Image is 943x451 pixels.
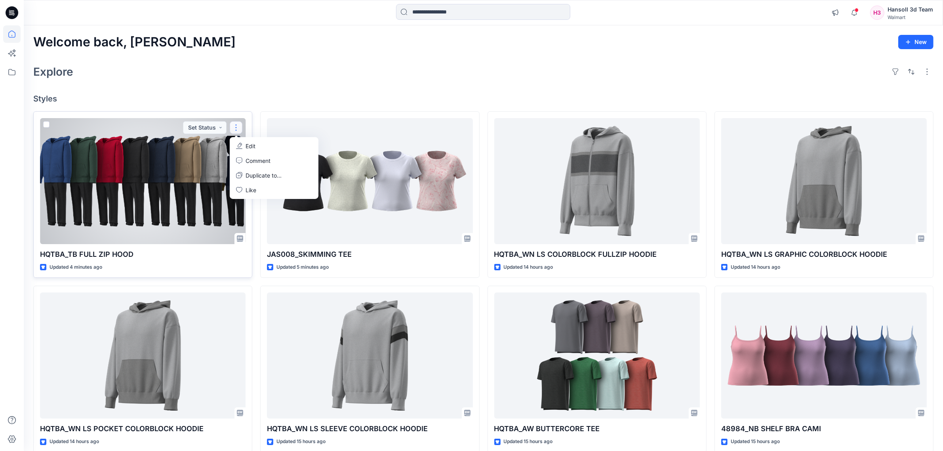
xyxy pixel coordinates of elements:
[40,249,246,260] p: HQTBA_TB FULL ZIP HOOD
[33,94,933,103] h4: Styles
[40,423,246,434] p: HQTBA_WN LS POCKET COLORBLOCK HOODIE
[40,118,246,244] a: HQTBA_TB FULL ZIP HOOD
[33,65,73,78] h2: Explore
[33,35,236,50] h2: Welcome back, [PERSON_NAME]
[494,292,700,419] a: HQTBA_AW BUTTERCORE TEE
[267,423,472,434] p: HQTBA_WN LS SLEEVE COLORBLOCK HOODIE
[870,6,884,20] div: H3
[231,139,317,153] a: Edit
[50,438,99,446] p: Updated 14 hours ago
[494,118,700,244] a: HQTBA_WN LS COLORBLOCK FULLZIP HOODIE
[276,438,326,446] p: Updated 15 hours ago
[898,35,933,49] button: New
[494,423,700,434] p: HQTBA_AW BUTTERCORE TEE
[267,292,472,419] a: HQTBA_WN LS SLEEVE COLORBLOCK HOODIE
[721,423,927,434] p: 48984_NB SHELF BRA CAMI
[721,118,927,244] a: HQTBA_WN LS GRAPHIC COLORBLOCK HOODIE
[267,249,472,260] p: JAS008_SKIMMING TEE
[504,263,553,271] p: Updated 14 hours ago
[888,14,933,20] div: Walmart
[276,263,329,271] p: Updated 5 minutes ago
[50,263,102,271] p: Updated 4 minutes ago
[731,263,780,271] p: Updated 14 hours ago
[888,5,933,14] div: Hansoll 3d Team
[246,171,282,180] p: Duplicate to...
[731,438,780,446] p: Updated 15 hours ago
[246,142,255,150] p: Edit
[40,292,246,419] a: HQTBA_WN LS POCKET COLORBLOCK HOODIE
[504,438,553,446] p: Updated 15 hours ago
[267,118,472,244] a: JAS008_SKIMMING TEE
[246,186,256,194] p: Like
[246,157,271,165] p: Comment
[721,249,927,260] p: HQTBA_WN LS GRAPHIC COLORBLOCK HOODIE
[721,292,927,419] a: 48984_NB SHELF BRA CAMI
[494,249,700,260] p: HQTBA_WN LS COLORBLOCK FULLZIP HOODIE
